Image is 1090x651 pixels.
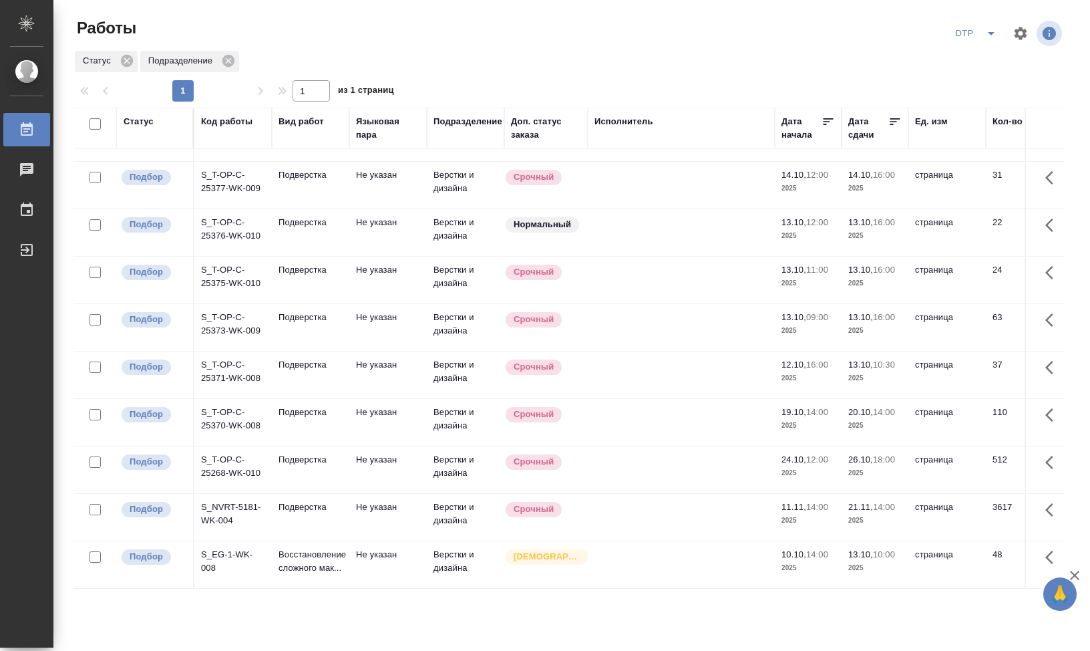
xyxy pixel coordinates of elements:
p: Срочный [514,360,554,374]
button: Здесь прячутся важные кнопки [1037,257,1069,289]
p: 2025 [781,182,835,195]
td: страница [908,494,986,541]
td: страница [908,209,986,256]
div: Подразделение [433,115,502,128]
div: Ед. изм [915,115,948,128]
button: Здесь прячутся важные кнопки [1037,304,1069,336]
p: Подбор [130,455,163,469]
button: 🙏 [1043,577,1077,611]
p: Подверстка [279,168,343,182]
div: Дата начала [781,115,822,142]
p: 14.10, [848,170,873,180]
td: Не указан [349,494,427,541]
div: Подразделение [140,51,239,72]
p: 2025 [848,419,902,432]
td: S_EG-1-WK-008 [194,541,272,588]
span: из 1 страниц [338,82,394,102]
td: 31 [986,162,1053,209]
span: Посмотреть информацию [1037,21,1065,46]
p: 2025 [848,324,902,338]
td: страница [908,399,986,446]
p: Подбор [130,550,163,563]
div: Статус [124,115,154,128]
p: Подбор [130,360,163,374]
div: Можно подбирать исполнителей [120,358,186,376]
td: 512 [986,446,1053,493]
p: Подверстка [279,311,343,324]
p: 2025 [781,277,835,290]
p: 13.10, [781,265,806,275]
p: Подверстка [279,406,343,419]
td: S_NVRT-5181-WK-004 [194,494,272,541]
span: 🙏 [1049,580,1071,608]
p: Подбор [130,170,163,184]
p: 16:00 [873,170,895,180]
td: Не указан [349,352,427,398]
p: 2025 [848,561,902,575]
div: Можно подбирать исполнителей [120,311,186,329]
td: Верстки и дизайна [427,494,504,541]
p: 12.10, [781,360,806,370]
td: Не указан [349,162,427,209]
p: 14:00 [873,407,895,417]
p: 2025 [781,514,835,527]
div: Можно подбирать исполнителей [120,406,186,424]
p: Подверстка [279,358,343,372]
div: Вид работ [279,115,324,128]
p: 13.10, [848,312,873,322]
td: страница [908,446,986,493]
td: Не указан [349,304,427,351]
p: [DEMOGRAPHIC_DATA] [514,550,580,563]
td: Верстки и дизайна [427,399,504,446]
span: Настроить таблицу [1005,17,1037,49]
button: Здесь прячутся важные кнопки [1037,209,1069,241]
div: Можно подбирать исполнителей [120,548,186,566]
p: Подбор [130,503,163,516]
p: 2025 [781,229,835,243]
div: Исполнитель [594,115,653,128]
p: 14.10, [781,170,806,180]
td: Не указан [349,399,427,446]
p: Подверстка [279,216,343,229]
td: 63 [986,304,1053,351]
td: страница [908,352,986,398]
p: 16:00 [873,217,895,227]
td: Верстки и дизайна [427,304,504,351]
td: страница [908,541,986,588]
div: Можно подбирать исполнителей [120,216,186,234]
p: 14:00 [806,549,828,559]
p: Нормальный [514,218,571,231]
td: Не указан [349,446,427,493]
td: 3617 [986,494,1053,541]
p: Срочный [514,170,554,184]
div: Дата сдачи [848,115,888,142]
div: Доп. статус заказа [511,115,581,142]
div: Можно подбирать исполнителей [120,501,186,519]
td: Верстки и дизайна [427,209,504,256]
td: S_T-OP-C-25373-WK-009 [194,304,272,351]
p: 13.10, [848,360,873,370]
td: 110 [986,399,1053,446]
button: Здесь прячутся важные кнопки [1037,446,1069,479]
p: 18:00 [873,454,895,465]
div: Можно подбирать исполнителей [120,453,186,471]
p: Подбор [130,313,163,326]
p: Подразделение [148,54,217,68]
button: Здесь прячутся важные кнопки [1037,541,1069,573]
p: 13.10, [848,265,873,275]
p: 13.10, [848,549,873,559]
p: 11:00 [806,265,828,275]
p: 24.10, [781,454,806,465]
div: split button [951,23,1005,44]
p: Подверстка [279,453,343,467]
p: 14:00 [806,502,828,512]
td: Верстки и дизайна [427,446,504,493]
button: Здесь прячутся важные кнопки [1037,352,1069,384]
p: 11.11, [781,502,806,512]
td: S_T-OP-C-25268-WK-010 [194,446,272,493]
p: 2025 [781,561,835,575]
p: Подверстка [279,501,343,514]
p: Срочный [514,503,554,516]
p: 2025 [781,419,835,432]
td: Не указан [349,257,427,303]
